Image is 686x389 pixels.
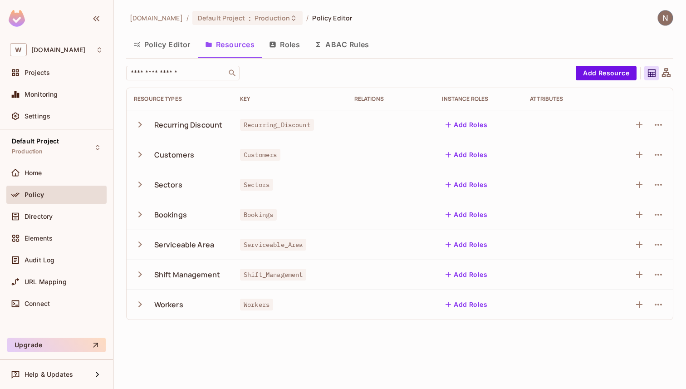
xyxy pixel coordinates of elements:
span: W [10,43,27,56]
span: Directory [24,213,53,220]
div: Key [240,95,340,103]
span: Serviceable_Area [240,239,306,251]
span: Policy [24,191,44,198]
span: Sectors [240,179,273,191]
div: Shift Management [154,270,220,280]
span: Help & Updates [24,371,73,378]
button: Add Roles [442,118,491,132]
span: Monitoring [24,91,58,98]
span: Default Project [12,138,59,145]
button: Add Roles [442,237,491,252]
span: URL Mapping [24,278,67,286]
span: Customers [240,149,280,161]
span: Projects [24,69,50,76]
div: Bookings [154,210,187,220]
img: SReyMgAAAABJRU5ErkJggg== [9,10,25,27]
div: Instance roles [442,95,515,103]
button: Add Roles [442,267,491,282]
span: Elements [24,235,53,242]
div: Sectors [154,180,182,190]
span: Workspace: withpronto.com [31,46,85,54]
div: Attributes [530,95,603,103]
span: Default Project [198,14,245,22]
img: Naman Malik [658,10,673,25]
button: Add Roles [442,297,491,312]
li: / [306,14,309,22]
div: Relations [354,95,428,103]
span: Workers [240,299,273,310]
div: Resource Types [134,95,225,103]
span: the active workspace [130,14,183,22]
button: ABAC Rules [307,33,377,56]
div: Serviceable Area [154,240,214,250]
span: Policy Editor [312,14,352,22]
span: Home [24,169,42,177]
button: Roles [262,33,307,56]
div: Workers [154,300,183,310]
button: Add Roles [442,177,491,192]
span: Settings [24,113,50,120]
button: Upgrade [7,338,106,352]
button: Add Roles [442,148,491,162]
span: Bookings [240,209,277,221]
button: Resources [198,33,262,56]
span: Production [255,14,290,22]
span: : [248,15,251,22]
span: Recurring_Discount [240,119,314,131]
span: Production [12,148,43,155]
div: Customers [154,150,194,160]
span: Shift_Management [240,269,306,281]
li: / [186,14,189,22]
span: Connect [24,300,50,307]
span: Audit Log [24,256,54,264]
button: Add Resource [576,66,637,80]
div: Recurring Discount [154,120,223,130]
button: Policy Editor [126,33,198,56]
button: Add Roles [442,207,491,222]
